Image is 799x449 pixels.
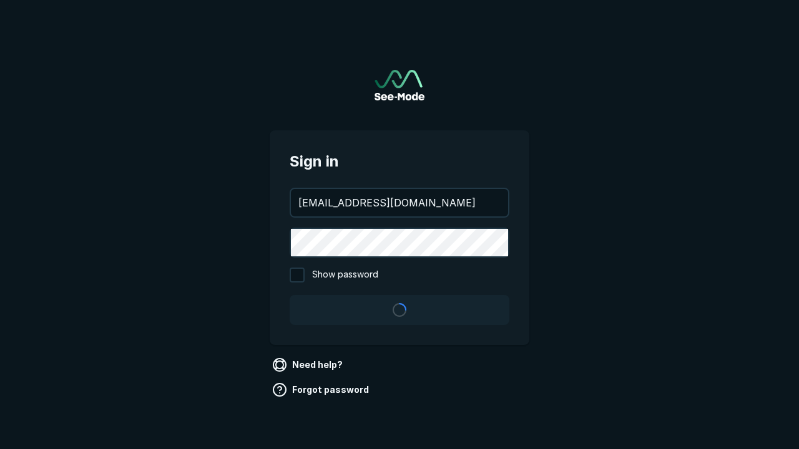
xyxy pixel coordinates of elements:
span: Sign in [290,150,509,173]
input: your@email.com [291,189,508,216]
img: See-Mode Logo [375,70,424,100]
a: Forgot password [270,380,374,400]
span: Show password [312,268,378,282]
a: Need help? [270,355,348,375]
a: Go to sign in [375,70,424,100]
